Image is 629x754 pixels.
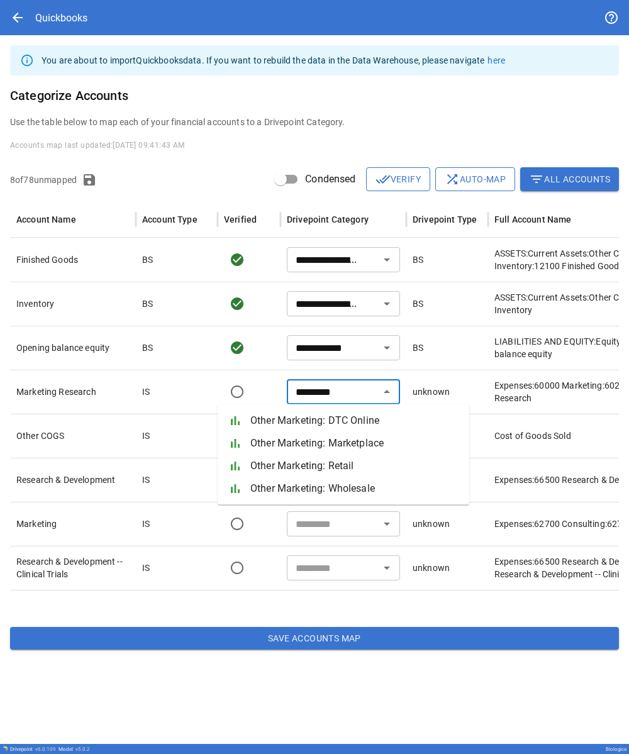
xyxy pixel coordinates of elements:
[250,481,459,496] span: Other Marketing: Wholesale
[413,214,477,225] div: Drivepoint Type
[16,385,130,398] p: Marketing Research
[142,297,153,310] p: BS
[224,214,257,225] div: Verified
[75,746,90,752] span: v 5.0.2
[445,172,460,187] span: shuffle
[142,474,150,486] p: IS
[16,341,130,354] p: Opening balance equity
[435,167,515,191] button: Auto-map
[487,55,505,65] a: here
[142,385,150,398] p: IS
[142,430,150,442] p: IS
[142,214,198,225] div: Account Type
[228,481,243,496] span: bar_chart
[413,341,423,354] p: BS
[10,746,56,752] div: Drivepoint
[142,341,153,354] p: BS
[58,746,90,752] div: Model
[413,562,450,574] p: unknown
[413,297,423,310] p: BS
[10,86,619,106] h6: Categorize Accounts
[413,518,450,530] p: unknown
[3,746,8,751] img: Drivepoint
[10,116,619,128] p: Use the table below to map each of your financial accounts to a Drivepoint Category.
[142,253,153,266] p: BS
[16,518,130,530] p: Marketing
[378,339,396,357] button: Open
[378,559,396,577] button: Open
[305,172,355,187] span: Condensed
[378,383,396,401] button: Close
[287,214,369,225] div: Drivepoint Category
[10,141,185,150] span: Accounts map last updated: [DATE] 09:41:43 AM
[250,413,459,428] span: Other Marketing: DTC Online
[378,251,396,269] button: Open
[228,436,243,451] span: bar_chart
[250,458,459,474] span: Other Marketing: Retail
[142,518,150,530] p: IS
[378,515,396,533] button: Open
[494,214,572,225] div: Full Account Name
[250,436,459,451] span: Other Marketing: Marketplace
[16,214,76,225] div: Account Name
[10,174,77,186] p: 8 of 78 unmapped
[35,746,56,752] span: v 6.0.109
[16,430,130,442] p: Other COGS
[520,167,619,191] button: All Accounts
[413,385,450,398] p: unknown
[228,458,243,474] span: bar_chart
[142,562,150,574] p: IS
[16,297,130,310] p: Inventory
[35,12,87,24] div: Quickbooks
[228,413,243,428] span: bar_chart
[16,253,130,266] p: Finished Goods
[42,49,505,72] div: You are about to import Quickbooks data. If you want to rebuild the data in the Data Warehouse, p...
[16,474,130,486] p: Research & Development
[16,555,130,580] p: Research & Development -- Clinical Trials
[529,172,544,187] span: filter_list
[366,167,430,191] button: Verify
[413,253,423,266] p: BS
[378,295,396,313] button: Open
[376,172,391,187] span: done_all
[606,746,626,752] div: Biologica
[10,10,25,25] span: arrow_back
[10,627,619,650] button: Save Accounts Map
